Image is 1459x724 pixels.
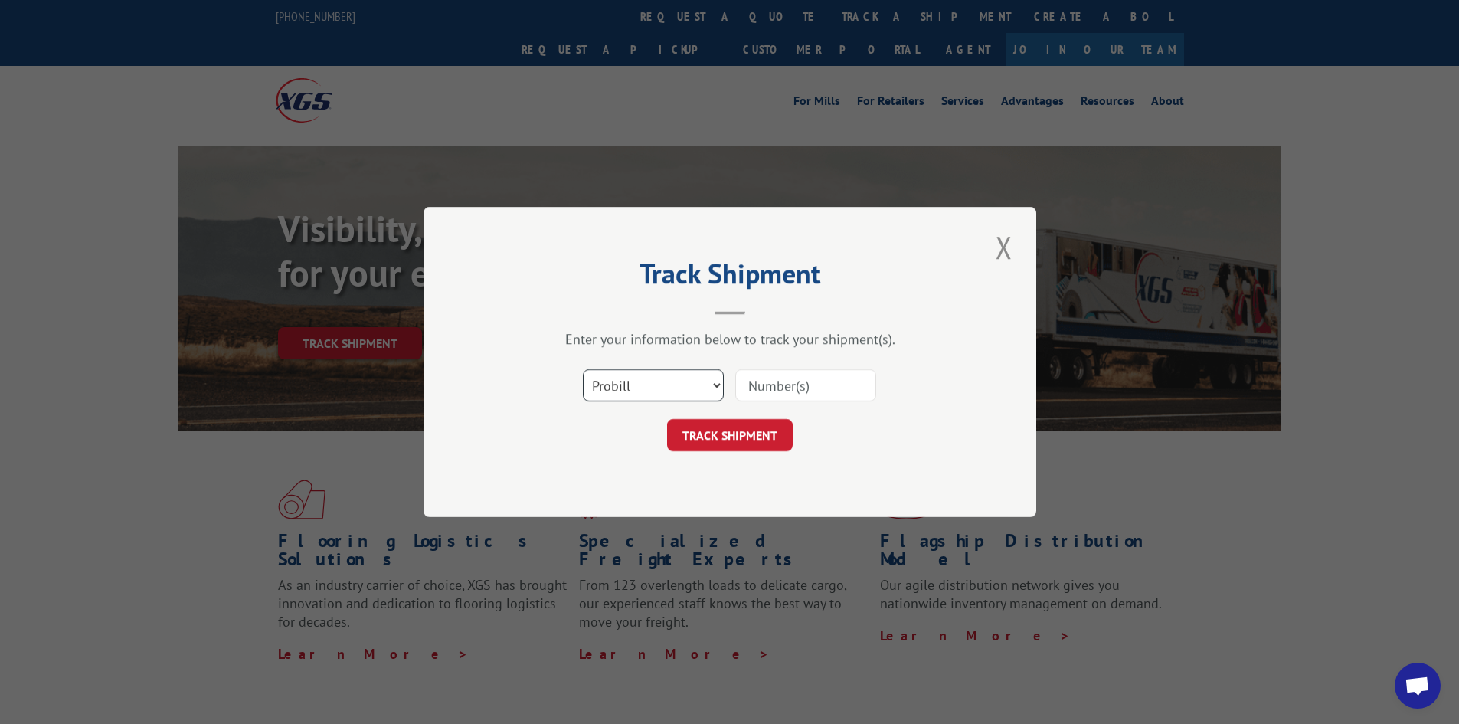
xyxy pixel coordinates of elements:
[500,330,960,348] div: Enter your information below to track your shipment(s).
[667,419,793,451] button: TRACK SHIPMENT
[735,369,876,401] input: Number(s)
[500,263,960,292] h2: Track Shipment
[1395,663,1441,709] a: Open chat
[991,226,1017,268] button: Close modal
